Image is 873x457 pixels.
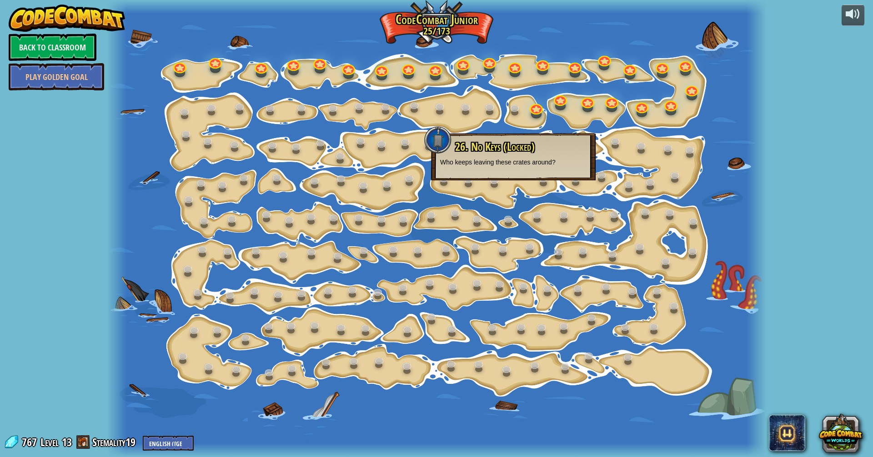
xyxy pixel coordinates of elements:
[40,435,59,450] span: Level
[455,139,535,154] span: 26. No Keys (Locked)
[440,158,587,167] p: Who keeps leaving these crates around?
[62,435,72,449] span: 13
[9,34,96,61] a: Back to Classroom
[9,63,104,90] a: Play Golden Goal
[842,5,864,26] button: Adjust volume
[92,435,138,449] a: Stemality19
[22,435,40,449] span: 767
[9,5,125,32] img: CodeCombat - Learn how to code by playing a game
